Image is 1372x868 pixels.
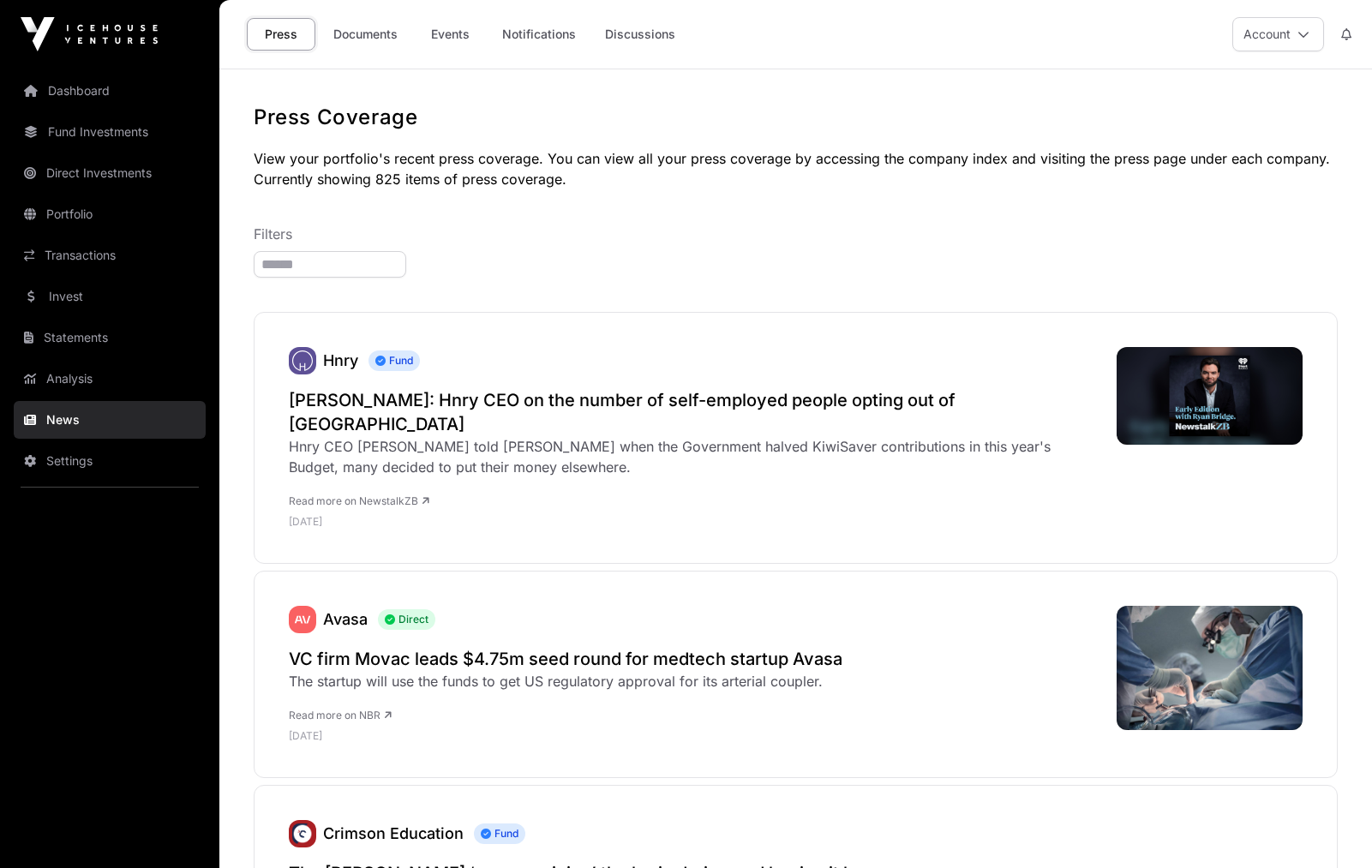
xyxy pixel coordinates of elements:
[14,154,206,192] a: Direct Investments
[254,104,1338,131] h1: Press Coverage
[416,18,484,51] a: Events
[289,436,1099,477] div: Hnry CEO [PERSON_NAME] told [PERSON_NAME] when the Government halved KiwiSaver contributions in t...
[289,647,842,671] a: VC firm Movac leads $4.75m seed round for medtech startup Avasa
[289,709,392,721] a: Read more on NBR
[1117,606,1303,730] img: surgery_hospital_shutterstock_2479393329_8909.jpeg
[1232,17,1324,51] button: Account
[254,148,1338,189] p: View your portfolio's recent press coverage. You can view all your press coverage by accessing th...
[14,319,206,356] a: Statements
[14,113,206,151] a: Fund Investments
[378,609,435,630] span: Direct
[368,350,420,371] span: Fund
[289,347,316,374] img: Hnry.svg
[323,351,358,369] a: Hnry
[289,820,316,847] a: Crimson Education
[14,236,206,274] a: Transactions
[14,278,206,315] a: Invest
[289,347,316,374] a: Hnry
[1117,347,1303,445] img: image.jpg
[289,671,842,691] div: The startup will use the funds to get US regulatory approval for its arterial coupler.
[1286,786,1372,868] iframe: Chat Widget
[14,442,206,480] a: Settings
[247,18,315,51] a: Press
[14,195,206,233] a: Portfolio
[289,515,1099,529] p: [DATE]
[14,360,206,398] a: Analysis
[323,610,368,628] a: Avasa
[289,494,429,507] a: Read more on NewstalkZB
[289,606,316,633] img: SVGs_Avana.svg
[474,823,525,844] span: Fund
[21,17,158,51] img: Icehouse Ventures Logo
[14,72,206,110] a: Dashboard
[289,820,316,847] img: unnamed.jpg
[594,18,686,51] a: Discussions
[491,18,587,51] a: Notifications
[289,388,1099,436] a: [PERSON_NAME]: Hnry CEO on the number of self-employed people opting out of [GEOGRAPHIC_DATA]
[254,224,1338,244] p: Filters
[323,824,464,842] a: Crimson Education
[14,401,206,439] a: News
[289,729,842,743] p: [DATE]
[322,18,409,51] a: Documents
[289,606,316,633] a: Avasa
